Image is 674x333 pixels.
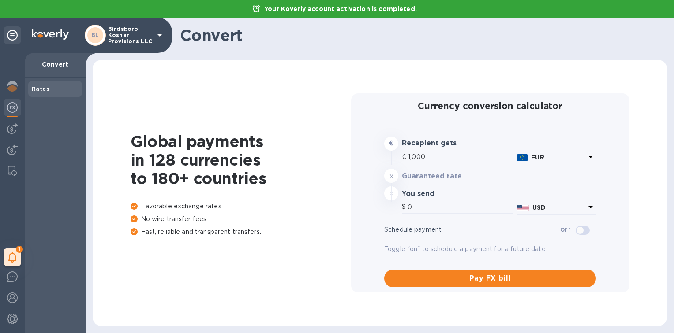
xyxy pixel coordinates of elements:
[384,270,596,287] button: Pay FX bill
[32,60,79,69] p: Convert
[402,172,488,181] h3: Guaranteed rate
[260,4,421,13] p: Your Koverly account activation is completed.
[532,204,546,211] b: USD
[180,26,660,44] h1: Convert
[32,29,69,40] img: Logo
[391,273,589,284] span: Pay FX bill
[4,26,21,44] div: Unpin categories
[131,215,351,224] p: No wire transfer fees.
[408,151,513,164] input: Amount
[384,244,596,254] p: Toggle "on" to schedule a payment for a future date.
[384,169,398,183] div: x
[408,200,513,214] input: Amount
[131,132,351,188] h1: Global payments in 128 currencies to 180+ countries
[517,205,529,211] img: USD
[402,139,488,148] h3: Recepient gets
[7,102,18,113] img: Foreign exchange
[131,202,351,211] p: Favorable exchange rates.
[32,85,49,92] b: Rates
[402,200,408,214] div: $
[402,190,488,198] h3: You send
[91,32,99,38] b: BL
[384,186,398,200] div: =
[384,225,560,234] p: Schedule payment
[531,154,544,161] b: EUR
[131,227,351,237] p: Fast, reliable and transparent transfers.
[389,140,393,147] strong: €
[108,26,152,44] p: Birdsboro Kosher Provisions LLC
[384,100,596,111] h2: Currency conversion calculator
[402,151,408,164] div: €
[16,246,23,253] span: 1
[560,226,570,233] b: Off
